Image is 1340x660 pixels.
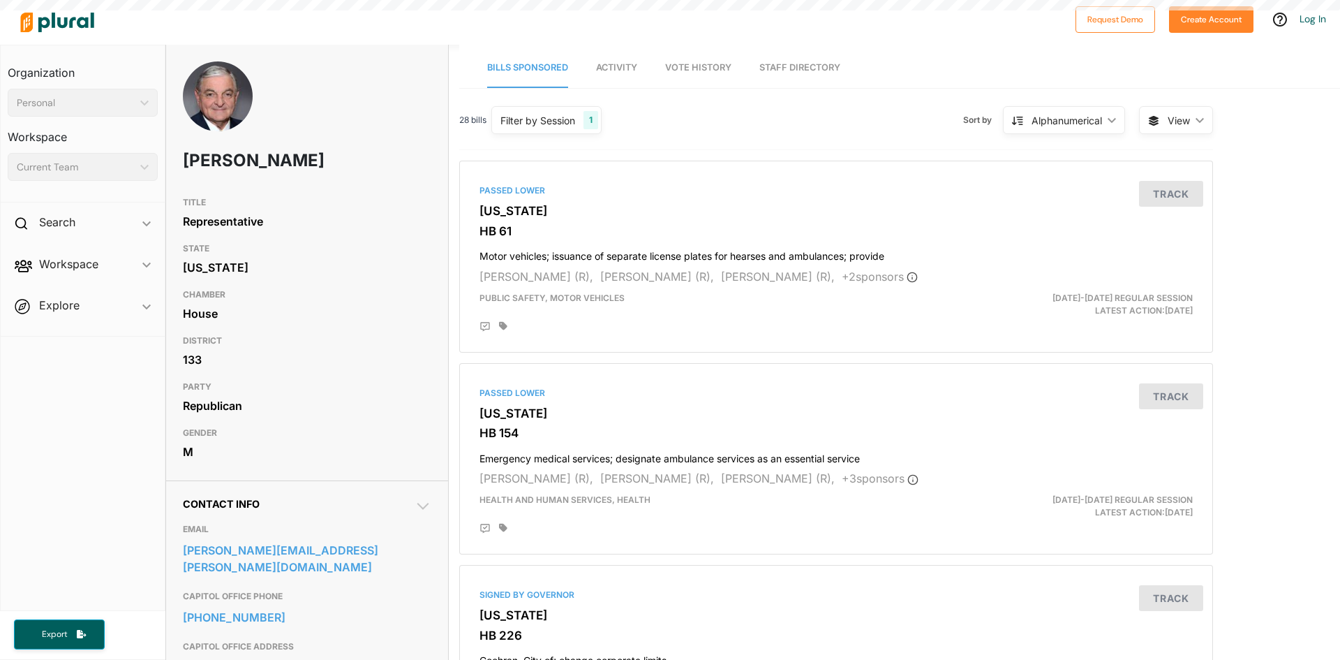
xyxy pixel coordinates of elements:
[958,292,1203,317] div: Latest Action: [DATE]
[487,62,568,73] span: Bills Sponsored
[1032,113,1102,128] div: Alphanumerical
[963,114,1003,126] span: Sort by
[459,114,486,126] span: 28 bills
[39,214,75,230] h2: Search
[183,588,431,605] h3: CAPITOL OFFICE PHONE
[183,332,431,349] h3: DISTRICT
[183,521,431,538] h3: EMAIL
[183,194,431,211] h3: TITLE
[487,48,568,88] a: Bills Sponsored
[583,111,598,129] div: 1
[479,426,1193,440] h3: HB 154
[183,303,431,324] div: House
[183,379,431,395] h3: PARTY
[479,270,593,284] span: [PERSON_NAME] (R),
[183,140,332,182] h1: [PERSON_NAME]
[479,471,593,485] span: [PERSON_NAME] (R),
[958,494,1203,519] div: Latest Action: [DATE]
[1300,13,1326,25] a: Log In
[1139,181,1203,207] button: Track
[499,523,507,533] div: Add tags
[183,425,431,441] h3: GENDER
[479,184,1193,197] div: Passed Lower
[183,240,431,257] h3: STATE
[721,471,835,485] span: [PERSON_NAME] (R),
[183,441,431,462] div: M
[842,270,918,284] span: + 2 sponsor s
[842,471,918,485] span: + 3 sponsor s
[183,607,431,628] a: [PHONE_NUMBER]
[8,52,158,83] h3: Organization
[1052,494,1193,505] span: [DATE]-[DATE] Regular Session
[479,204,1193,218] h3: [US_STATE]
[1075,6,1155,33] button: Request Demo
[17,160,135,175] div: Current Team
[665,62,731,73] span: Vote History
[1139,585,1203,611] button: Track
[479,608,1193,622] h3: [US_STATE]
[183,638,431,655] h3: CAPITOL OFFICE ADDRESS
[479,629,1193,643] h3: HB 226
[1169,6,1253,33] button: Create Account
[1169,11,1253,26] a: Create Account
[183,349,431,370] div: 133
[479,589,1193,601] div: Signed by Governor
[183,61,253,166] img: Headshot of Danny Mathis
[479,293,625,303] span: Public Safety, Motor Vehicles
[183,540,431,578] a: [PERSON_NAME][EMAIL_ADDRESS][PERSON_NAME][DOMAIN_NAME]
[759,48,840,88] a: Staff Directory
[183,257,431,278] div: [US_STATE]
[665,48,731,88] a: Vote History
[1052,293,1193,303] span: [DATE]-[DATE] Regular Session
[183,286,431,303] h3: CHAMBER
[479,387,1193,399] div: Passed Lower
[479,494,650,505] span: Health and Human Services, Health
[1139,383,1203,409] button: Track
[479,244,1193,263] h4: Motor vehicles; issuance of separate license plates for hearses and ambulances; provide
[17,96,135,110] div: Personal
[499,321,507,331] div: Add tags
[183,498,260,510] span: Contact Info
[8,117,158,147] h3: Workspace
[479,446,1193,465] h4: Emergency medical services; designate ambulance services as an essential service
[183,395,431,416] div: Republican
[479,523,491,534] div: Add Position Statement
[1075,11,1155,26] a: Request Demo
[479,321,491,332] div: Add Position Statement
[32,629,77,640] span: Export
[500,113,575,128] div: Filter by Session
[479,224,1193,238] h3: HB 61
[183,211,431,232] div: Representative
[479,406,1193,420] h3: [US_STATE]
[596,62,637,73] span: Activity
[596,48,637,88] a: Activity
[600,270,714,284] span: [PERSON_NAME] (R),
[600,471,714,485] span: [PERSON_NAME] (R),
[1168,113,1190,128] span: View
[14,619,105,650] button: Export
[721,270,835,284] span: [PERSON_NAME] (R),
